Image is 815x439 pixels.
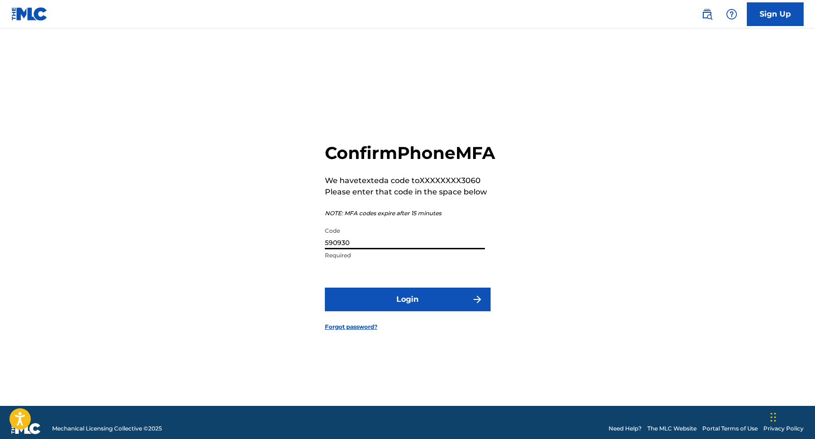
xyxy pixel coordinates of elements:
[770,403,776,431] div: Drag
[701,9,713,20] img: search
[763,424,804,433] a: Privacy Policy
[698,5,716,24] a: Public Search
[647,424,697,433] a: The MLC Website
[325,209,495,218] p: NOTE: MFA codes expire after 15 minutes
[472,294,483,305] img: f7272a7cc735f4ea7f67.svg
[325,175,495,186] p: We have texted a code to XXXXXXXX3060
[609,424,642,433] a: Need Help?
[325,142,495,164] h2: Confirm Phone MFA
[52,424,162,433] span: Mechanical Licensing Collective © 2025
[726,9,737,20] img: help
[325,323,377,331] a: Forgot password?
[11,7,48,21] img: MLC Logo
[325,251,485,260] p: Required
[325,288,491,311] button: Login
[768,394,815,439] iframe: Chat Widget
[11,423,41,434] img: logo
[325,186,495,198] p: Please enter that code in the space below
[702,424,758,433] a: Portal Terms of Use
[722,5,741,24] div: Help
[747,2,804,26] a: Sign Up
